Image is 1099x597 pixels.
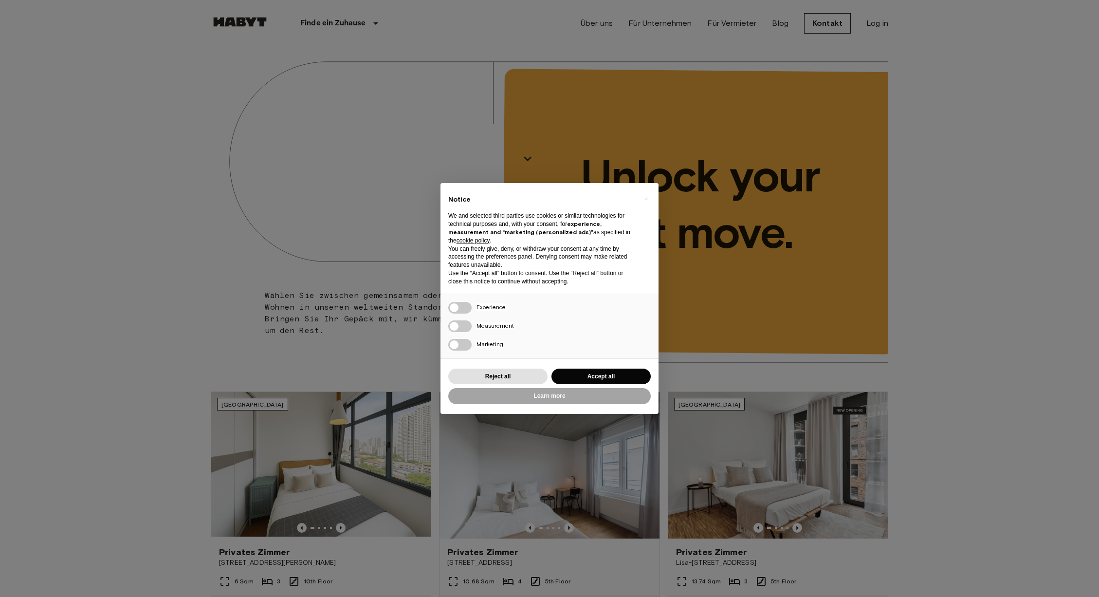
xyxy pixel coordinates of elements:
a: cookie policy [457,237,490,244]
p: You can freely give, deny, or withdraw your consent at any time by accessing the preferences pane... [448,245,635,269]
strong: experience, measurement and “marketing (personalized ads)” [448,220,602,236]
button: Accept all [551,369,651,385]
p: Use the “Accept all” button to consent. Use the “Reject all” button or close this notice to conti... [448,269,635,286]
span: × [644,193,648,205]
h2: Notice [448,195,635,205]
button: Close this notice [638,191,654,206]
button: Reject all [448,369,548,385]
span: Marketing [476,340,503,348]
p: We and selected third parties use cookies or similar technologies for technical purposes and, wit... [448,212,635,244]
button: Learn more [448,388,651,404]
span: Experience [476,303,506,311]
span: Measurement [476,322,514,329]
